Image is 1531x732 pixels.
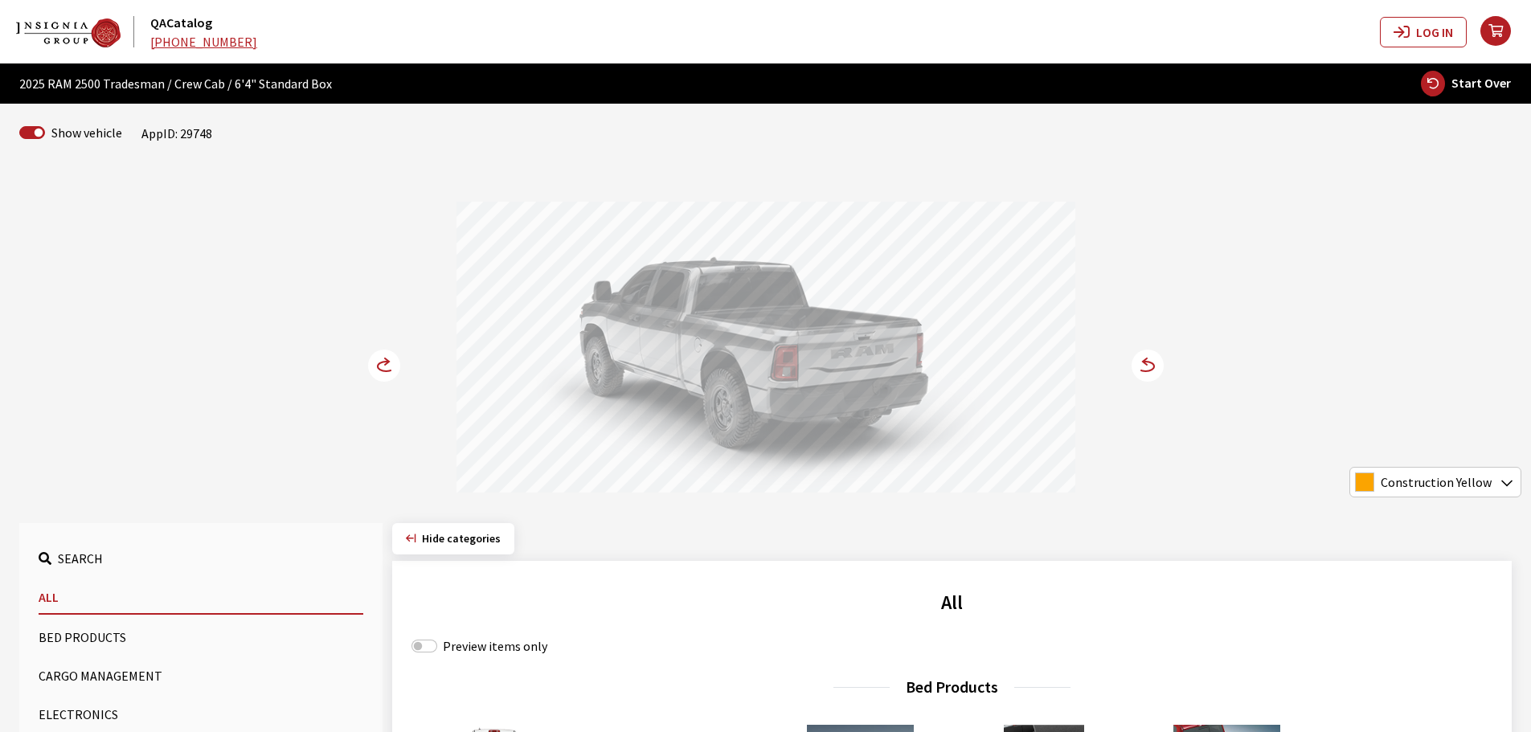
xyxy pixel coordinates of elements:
button: Start Over [1420,70,1512,97]
a: QACatalog [150,14,212,31]
a: [PHONE_NUMBER] [150,34,257,50]
span: Construction Yellow [1350,468,1521,497]
label: Show vehicle [51,123,122,142]
button: Log In [1380,17,1467,47]
button: Hide categories [392,523,514,554]
a: QACatalog logo [16,16,147,47]
button: Electronics [39,698,363,730]
button: Bed Products [39,621,363,653]
button: Cargo Management [39,660,363,692]
span: 2025 RAM 2500 Tradesman / Crew Cab / 6'4" Standard Box [19,74,332,93]
span: Construction Yellow [1349,467,1521,497]
button: All [39,581,363,615]
button: your cart [1480,3,1531,60]
div: AppID: 29748 [141,124,212,143]
h2: All [411,588,1492,617]
label: Preview items only [443,636,547,656]
span: Click to hide category section. [422,531,501,546]
h3: Bed Products [411,675,1492,699]
span: Search [58,550,103,566]
span: Start Over [1451,75,1511,91]
span: Construction Yellow [1381,472,1504,492]
img: Dashboard [16,18,121,47]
